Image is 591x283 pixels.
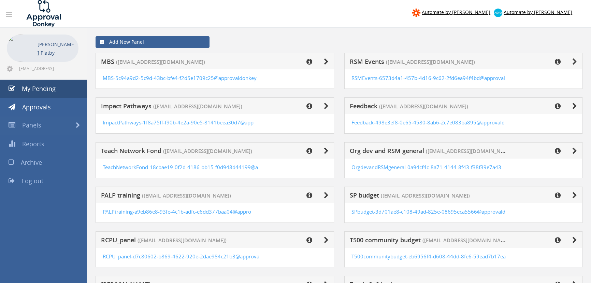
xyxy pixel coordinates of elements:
[153,103,242,110] span: ([EMAIL_ADDRESS][DOMAIN_NAME])
[103,208,251,215] a: PALPtraining-a9eb86e8-93fe-4c1b-adfc-e6dd377baa04@appro
[21,158,42,166] span: Archive
[142,192,231,199] span: ([EMAIL_ADDRESS][DOMAIN_NAME])
[351,164,501,171] a: OrgdevandRSMgeneral-0a94cf4c-8a71-4144-8f43-f38f39e7a43
[381,192,470,199] span: ([EMAIL_ADDRESS][DOMAIN_NAME])
[138,237,227,244] span: ([EMAIL_ADDRESS][DOMAIN_NAME])
[351,253,506,260] a: T500communitybudget-eb6956f4-d608-44dd-8fe6-59ead7b17ea
[103,119,254,126] a: ImpactPathways-1f8a75ff-f90b-4e2a-90e5-8141beea30d7@app
[101,147,161,155] span: Teach Network Fond
[350,147,424,155] span: Org dev and RSM general
[163,148,252,155] span: ([EMAIL_ADDRESS][DOMAIN_NAME])
[22,121,41,129] span: Panels
[103,75,257,81] a: MBS-5c94a9d2-5c9d-43bc-bfe4-f2d5e1709c25@approvaldonkey
[103,164,258,171] a: TeachNetworkFond-18cbae19-0f2d-4186-bb15-f0d948d44199@a
[422,236,511,244] span: ([EMAIL_ADDRESS][DOMAIN_NAME])
[351,119,505,126] a: Feedback-498e3ef8-0e65-4580-8ab6-2c7e083ba895@approvald
[19,66,77,71] span: [EMAIL_ADDRESS][DOMAIN_NAME]
[116,58,205,66] span: ([EMAIL_ADDRESS][DOMAIN_NAME])
[351,75,505,81] a: RSMEvents-6573d4a1-457b-4d16-9c62-2fd6ea94f4bd@approval
[422,9,490,15] span: Automate by [PERSON_NAME]
[350,102,377,110] span: Feedback
[351,208,505,215] a: SPbudget-3d701ae8-c108-49ad-825e-08695eca5566@approvald
[386,58,475,66] span: ([EMAIL_ADDRESS][DOMAIN_NAME])
[350,236,421,244] span: T500 community budget
[379,103,468,110] span: ([EMAIL_ADDRESS][DOMAIN_NAME])
[101,57,114,66] span: MBS
[22,140,44,148] span: Reports
[22,84,56,93] span: My Pending
[101,102,152,110] span: Impact Pathways
[494,9,502,17] img: xero-logo.png
[504,9,572,15] span: Automate by [PERSON_NAME]
[22,103,51,111] span: Approvals
[103,253,259,260] a: RCPU_panel-d7c80602-b869-4622-920e-2dae984c21b3@approva
[22,177,43,185] span: Log out
[412,9,420,17] img: zapier-logomark.png
[350,191,379,199] span: SP budget
[38,40,75,57] p: [PERSON_NAME] Platby
[426,147,515,155] span: ([EMAIL_ADDRESS][DOMAIN_NAME])
[101,191,140,199] span: PALP training
[350,57,384,66] span: RSM Events
[96,36,210,48] a: Add New Panel
[101,236,136,244] span: RCPU_panel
